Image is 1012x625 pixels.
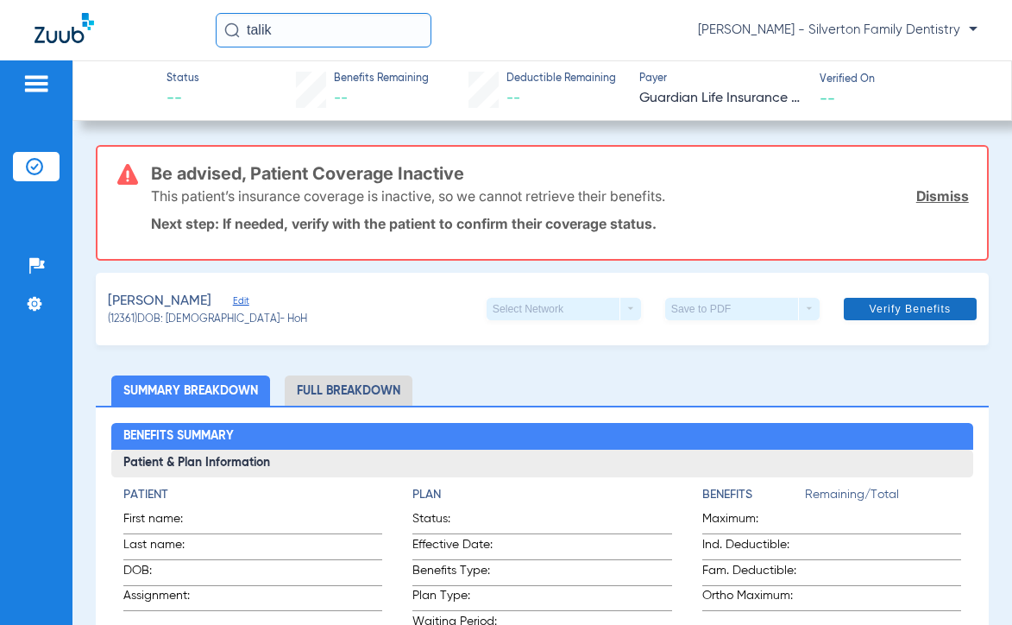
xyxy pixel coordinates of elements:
[412,536,539,559] span: Effective Date:
[108,291,211,312] span: [PERSON_NAME]
[506,72,616,87] span: Deductible Remaining
[702,486,805,504] h4: Benefits
[35,13,94,43] img: Zuub Logo
[334,92,348,105] span: --
[111,376,270,406] li: Summary Breakdown
[151,165,969,182] h3: Be advised, Patient Coverage Inactive
[702,562,805,585] span: Fam. Deductible:
[233,295,248,312] span: Edit
[123,562,208,585] span: DOB:
[916,187,969,205] a: Dismiss
[123,510,208,533] span: First name:
[334,72,429,87] span: Benefits Remaining
[639,72,804,87] span: Payer
[167,88,199,110] span: --
[111,423,974,451] h2: Benefits Summary
[820,89,835,107] span: --
[123,536,208,559] span: Last name:
[111,450,974,477] h3: Patient & Plan Information
[702,536,805,559] span: Ind. Deductible:
[869,302,951,316] span: Verify Benefits
[820,73,984,88] span: Verified On
[702,486,805,510] app-breakdown-title: Benefits
[506,92,520,105] span: --
[412,587,539,610] span: Plan Type:
[108,312,307,328] span: (12361) DOB: [DEMOGRAPHIC_DATA] - HoH
[285,376,412,406] li: Full Breakdown
[702,587,805,610] span: Ortho Maximum:
[22,73,50,94] img: hamburger-icon
[844,298,977,320] button: Verify Benefits
[151,187,665,205] p: This patient’s insurance coverage is inactive, so we cannot retrieve their benefits.
[216,13,431,47] input: Search for patients
[151,215,969,232] p: Next step: If needed, verify with the patient to confirm their coverage status.
[702,510,805,533] span: Maximum:
[698,22,977,39] span: [PERSON_NAME] - Silverton Family Dentistry
[412,510,539,533] span: Status:
[412,486,672,504] h4: Plan
[805,486,962,510] span: Remaining/Total
[926,542,1012,625] iframe: Chat Widget
[123,486,383,504] h4: Patient
[224,22,240,38] img: Search Icon
[117,164,138,185] img: error-icon
[412,562,539,585] span: Benefits Type:
[639,88,804,110] span: Guardian Life Insurance Co. of America
[167,72,199,87] span: Status
[123,587,208,610] span: Assignment:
